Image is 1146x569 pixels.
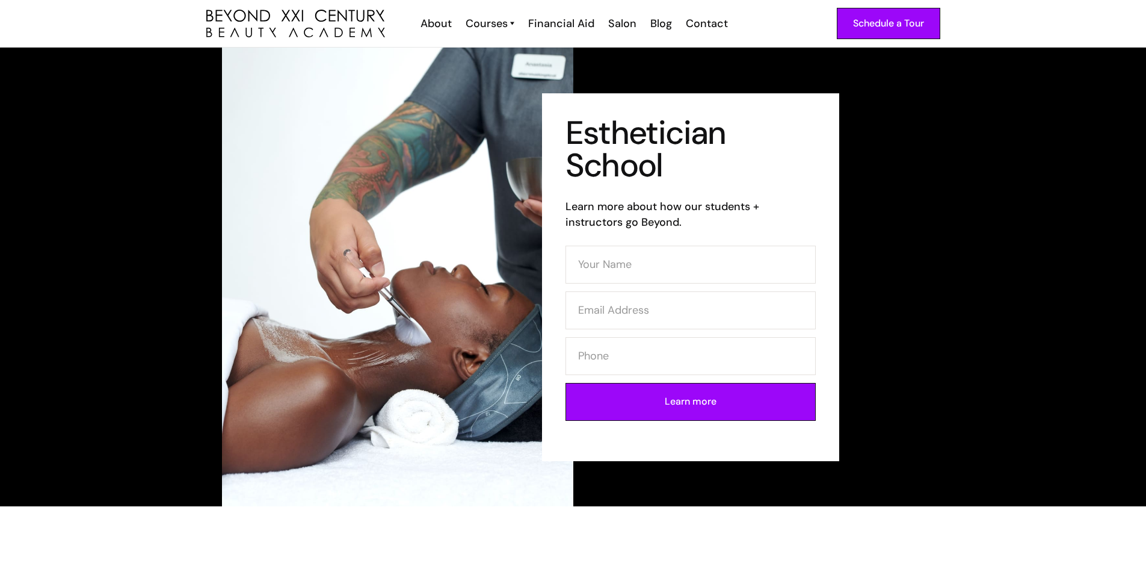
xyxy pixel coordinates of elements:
[642,16,678,31] a: Blog
[565,291,816,329] input: Email Address
[206,10,385,38] img: beyond 21st century beauty academy logo
[222,48,573,506] img: esthetician facial application
[466,16,514,31] a: Courses
[600,16,642,31] a: Salon
[466,16,508,31] div: Courses
[565,383,816,421] input: Learn more
[565,246,816,429] form: Contact Form (Esthi)
[650,16,672,31] div: Blog
[421,16,452,31] div: About
[528,16,594,31] div: Financial Aid
[837,8,940,39] a: Schedule a Tour
[678,16,734,31] a: Contact
[565,246,816,284] input: Your Name
[853,16,924,31] div: Schedule a Tour
[520,16,600,31] a: Financial Aid
[565,337,816,375] input: Phone
[413,16,458,31] a: About
[608,16,636,31] div: Salon
[206,10,385,38] a: home
[565,117,816,182] h1: Esthetician School
[686,16,728,31] div: Contact
[565,199,816,230] h6: Learn more about how our students + instructors go Beyond.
